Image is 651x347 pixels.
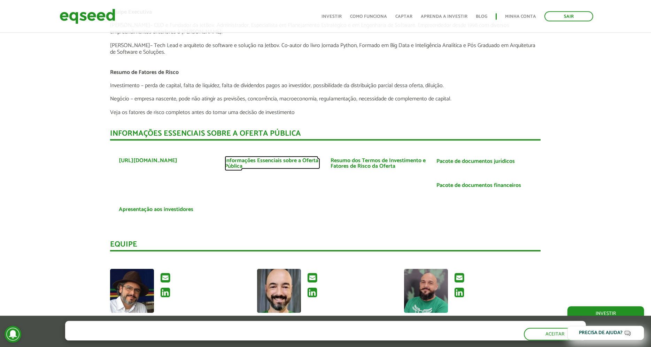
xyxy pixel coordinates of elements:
a: Captar [395,14,412,19]
a: Resumo dos Termos de Investimento e Fatores de Risco da Oferta [331,158,426,169]
a: Investir [321,14,342,19]
a: Informações Essenciais sobre a Oferta Pública [225,158,320,169]
a: Pacote de documentos jurídicos [436,159,515,164]
a: Blog [476,14,487,19]
div: Equipe [110,241,541,251]
a: Ver perfil do usuário. [110,269,154,313]
div: INFORMAÇÕES ESSENCIAIS SOBRE A OFERTA PÚBLICA [110,130,541,141]
a: Sair [544,11,593,21]
p: Ao clicar em "aceitar", você aceita nossa . [65,333,317,340]
a: Ver perfil do usuário. [257,269,301,313]
a: [URL][DOMAIN_NAME] [119,158,177,164]
a: Como funciona [350,14,387,19]
p: Negócio – empresa nascente, pode não atingir as previsões, concorrência, macroeconomia, regulamen... [110,96,541,102]
button: Aceitar [524,328,586,340]
a: Minha conta [505,14,536,19]
a: Apresentação aos investidores [119,207,193,212]
img: Foto de Xisto Alves de Souza Junior [110,269,154,313]
h5: O site da EqSeed utiliza cookies para melhorar sua navegação. [65,321,317,332]
span: Resumo de Fatores de Risco [110,68,179,77]
img: EqSeed [60,7,115,25]
img: Foto de Josias de Souza [404,269,448,313]
a: Pacote de documentos financeiros [436,183,521,188]
img: Foto de Sérgio Hilton Berlotto Junior [257,269,301,313]
a: Aprenda a investir [421,14,467,19]
a: política de privacidade e de cookies [157,334,238,340]
a: Ver perfil do usuário. [404,269,448,313]
p: Investimento – perda de capital, falta de liquidez, falta de dividendos pagos ao investidor, poss... [110,82,541,89]
a: Investir [567,306,644,321]
span: [PERSON_NAME] [110,41,150,50]
p: – Tech Lead e arquiteto de software e solução na Jetbov. Co-autor do livro Jornada Python, Formad... [110,42,541,55]
p: Veja os fatores de risco completos antes do tomar uma decisão de investimento [110,109,541,116]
